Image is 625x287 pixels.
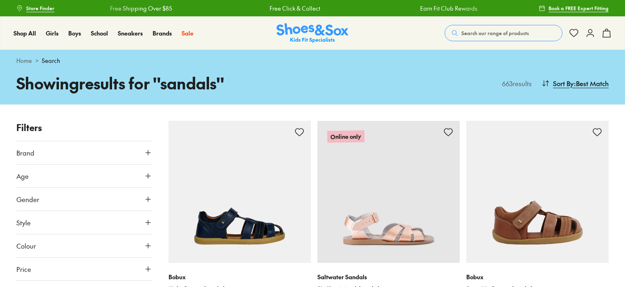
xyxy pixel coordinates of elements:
span: Sale [182,29,193,37]
p: Bobux [169,273,311,281]
button: Search our range of products [445,25,562,41]
button: Gender [16,188,152,211]
span: Search [42,56,60,65]
a: Shop All [13,29,36,38]
button: Age [16,165,152,187]
p: Online only [327,130,364,143]
span: School [91,29,108,37]
a: Earn Fit Club Rewards [419,4,477,13]
p: Saltwater Sandals [317,273,460,281]
span: Sort By [553,78,574,88]
button: Brand [16,141,152,164]
a: Store Finder [16,1,54,16]
span: Sneakers [118,29,143,37]
a: Boys [68,29,81,38]
span: Age [16,171,29,181]
a: Home [16,56,32,65]
span: Boys [68,29,81,37]
span: Shop All [13,29,36,37]
a: Free Click & Collect [269,4,319,13]
a: Online only [317,121,460,263]
span: Style [16,218,31,227]
a: Free Shipping Over $85 [109,4,171,13]
span: : Best Match [574,78,609,88]
a: Brands [153,29,172,38]
a: Girls [46,29,58,38]
span: Search our range of products [461,29,529,37]
a: Shoes & Sox [277,23,348,43]
img: SNS_Logo_Responsive.svg [277,23,348,43]
span: Gender [16,194,39,204]
span: Colour [16,241,36,251]
a: School [91,29,108,38]
a: Sneakers [118,29,143,38]
span: Store Finder [26,4,54,12]
p: Bobux [466,273,609,281]
a: Sale [182,29,193,38]
div: > [16,56,609,65]
span: Book a FREE Expert Fitting [549,4,609,12]
button: Style [16,211,152,234]
p: Filters [16,121,152,134]
button: Sort By:Best Match [542,74,609,92]
a: Book a FREE Expert Fitting [539,1,609,16]
span: Brands [153,29,172,37]
span: Price [16,264,31,274]
button: Colour [16,234,152,257]
h1: Showing results for " sandals " [16,71,312,95]
span: Brand [16,148,34,158]
p: 663 results [499,78,532,88]
button: Price [16,258,152,280]
span: Girls [46,29,58,37]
